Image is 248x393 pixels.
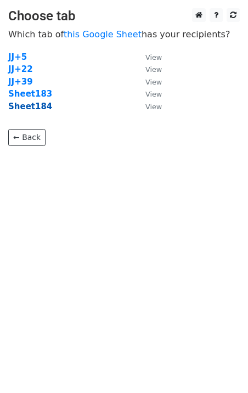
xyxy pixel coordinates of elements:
small: View [145,103,162,111]
p: Which tab of has your recipients? [8,29,240,40]
a: JJ+39 [8,77,33,87]
a: Sheet184 [8,102,52,111]
a: View [134,52,162,62]
a: View [134,77,162,87]
a: JJ+22 [8,64,33,74]
a: JJ+5 [8,52,27,62]
small: View [145,78,162,86]
a: Sheet183 [8,89,52,99]
a: View [134,102,162,111]
h3: Choose tab [8,8,240,24]
small: View [145,65,162,74]
a: View [134,89,162,99]
a: ← Back [8,129,46,146]
small: View [145,53,162,61]
a: this Google Sheet [64,29,142,40]
small: View [145,90,162,98]
a: View [134,64,162,74]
